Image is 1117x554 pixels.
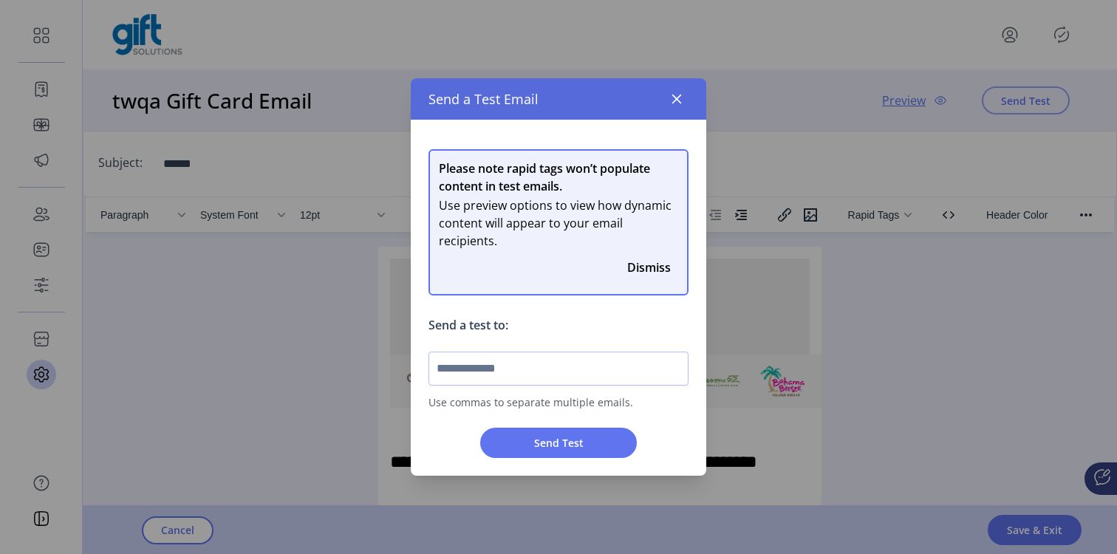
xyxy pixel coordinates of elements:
span: Please note rapid tags won’t populate content in test emails. [439,160,678,195]
span: Send Test [499,435,617,451]
button: Close [619,257,678,278]
span: Use preview options to view how dynamic content will appear to your email recipients. [439,196,678,250]
button: Send Test [480,428,636,458]
span: Send a Test Email [428,89,539,109]
span: Use commas to separate multiple emails. [428,386,689,410]
p: Send a test to: [428,307,689,352]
